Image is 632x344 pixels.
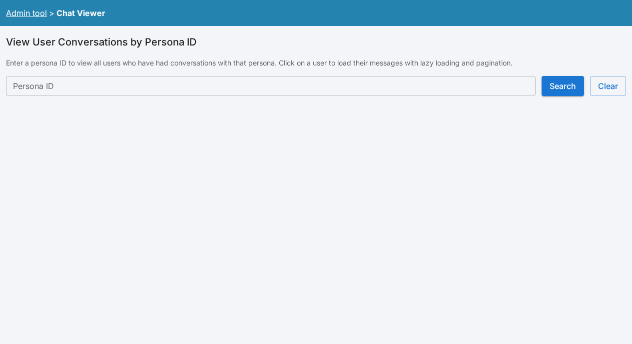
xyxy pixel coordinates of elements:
h6: View User Conversations by Persona ID [6,34,626,50]
button: Search [542,76,584,96]
p: Enter a persona ID to view all users who have had conversations with that persona. Click on a use... [6,58,626,68]
div: Chat Viewer [56,7,105,19]
div: > [49,7,54,19]
button: Clear [590,76,626,96]
a: Admin tool [6,8,47,18]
